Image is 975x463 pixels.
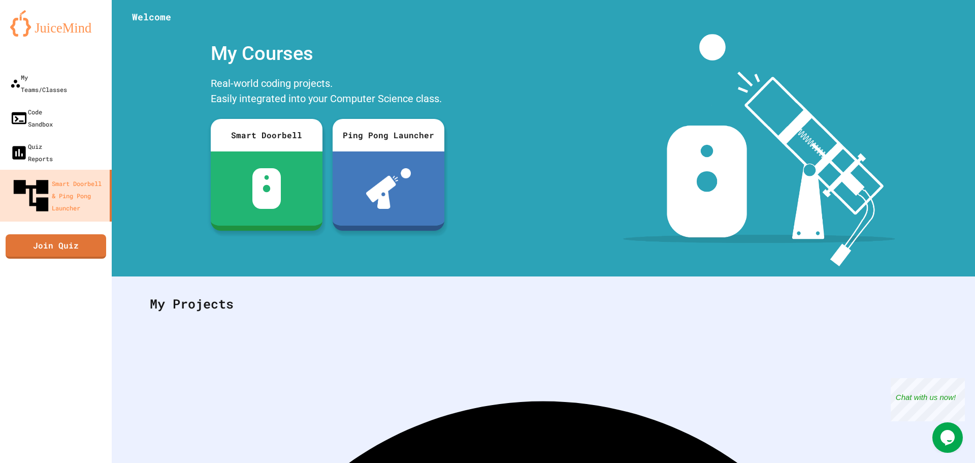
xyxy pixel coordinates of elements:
[206,73,449,111] div: Real-world coding projects. Easily integrated into your Computer Science class.
[10,10,102,37] img: logo-orange.svg
[10,71,67,96] div: My Teams/Classes
[623,34,895,266] img: banner-image-my-projects.png
[211,119,322,151] div: Smart Doorbell
[10,140,53,165] div: Quiz Reports
[6,234,106,259] a: Join Quiz
[333,119,444,151] div: Ping Pong Launcher
[10,106,53,130] div: Code Sandbox
[206,34,449,73] div: My Courses
[932,422,965,453] iframe: chat widget
[891,378,965,421] iframe: chat widget
[252,168,281,209] img: sdb-white.svg
[140,284,947,324] div: My Projects
[366,168,411,209] img: ppl-with-ball.png
[10,175,106,217] div: Smart Doorbell & Ping Pong Launcher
